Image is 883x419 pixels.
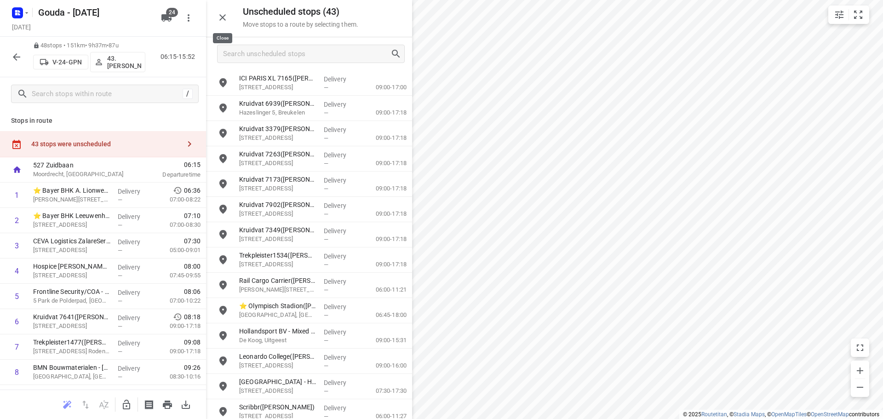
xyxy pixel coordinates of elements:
span: 24 [166,8,178,17]
span: — [118,272,122,279]
p: Delivery [324,327,358,337]
p: Delivery [324,176,358,185]
p: [STREET_ADDRESS] [239,184,316,193]
p: Moordrecht, [GEOGRAPHIC_DATA] [33,170,129,179]
div: 6 [15,317,19,326]
p: 07:00-10:22 [155,296,201,305]
p: Delivery [324,75,358,84]
li: © 2025 , © , © © contributors [683,411,879,418]
span: — [324,160,328,167]
p: 09:00-17:00 [361,83,407,92]
svg: Early [173,186,182,195]
p: 09:00-17:18 [155,347,201,356]
p: Kruidvat 7349(A.S. Watson - Actie Kruidvat) [239,225,316,235]
span: — [118,247,122,254]
p: Amsterdamstraat 75-77, Zoetermeer [239,260,316,269]
span: Print route [158,400,177,408]
p: Talland College - Hoorn(Robert van Heumen) [239,377,316,386]
p: Delivery [324,100,358,109]
button: Map settings [830,6,849,24]
input: Search stops within route [32,87,183,101]
p: 09:00-16:00 [361,361,407,370]
span: 06:15 [140,160,201,169]
div: 43 stops were unscheduled [31,140,180,148]
p: Anthony Lionweg 36, Bergschenhoek [33,195,110,204]
p: 09:00-15:31 [361,336,407,345]
p: Hazeslinger 5, Breukelen [239,108,316,117]
p: 5 Park de Polderpad, Bergschenhoek [33,296,110,305]
span: Reverse route [76,400,95,408]
div: 8 [15,368,19,377]
div: 3 [15,241,19,250]
p: Delivery [324,353,358,362]
p: Rotterdamseweg-Noord, Delft [33,372,110,381]
p: Kruidvat 7263(A.S. Watson - Actie Kruidvat) [239,149,316,159]
p: Delivery [118,187,152,196]
div: 1 [15,191,19,200]
p: Hammarskjoldhof 31, Utrecht [239,235,316,244]
p: Departure time [140,170,201,179]
p: 07:00-08:30 [155,220,201,230]
p: Delivery [324,150,358,160]
span: Sort by time window [95,400,113,408]
span: 07:30 [184,236,201,246]
h5: Unscheduled stops ( 43 ) [243,6,358,17]
p: Delivery [324,277,358,286]
p: Kruidvat 7902(A.S. Watson - Actie Kruidvat) [239,200,316,209]
span: — [324,211,328,218]
span: — [324,287,328,293]
p: 07:00-08:22 [155,195,201,204]
p: CEVA Logistics ZalareServices B.V. - Bleiswijk(Patrick Sloos) [33,236,110,246]
p: Kruidvat 7173(A.S. Watson - Actie Kruidvat) [239,175,316,184]
p: Trekpleister1534(A.S. Watson - Actie Trekpleister) [239,251,316,260]
span: 87u [109,42,118,49]
span: 07:10 [184,211,201,220]
div: grid [206,70,412,418]
span: 09:08 [184,338,201,347]
button: Fit zoom [849,6,867,24]
p: 06:45-18:00 [361,310,407,320]
p: Hospice Lansingerland(Brigitte de Jong) [33,262,110,271]
p: Delivery [324,378,358,387]
div: Search [390,48,404,59]
p: Delivery [324,403,358,413]
span: Reoptimize route [58,400,76,408]
p: 06:00-11:21 [361,285,407,294]
p: Joulz - Delft(Symon Valstar) [33,388,110,397]
p: V-24-GPN [52,58,82,66]
p: 527 Zuidbaan [33,161,129,170]
h5: Project date [8,22,34,32]
span: — [118,196,122,203]
p: De Koog, Uitgeest [239,336,316,345]
button: 24 [157,9,176,27]
span: — [324,261,328,268]
span: — [118,222,122,229]
p: Delivery [118,364,152,373]
div: 5 [15,292,19,301]
div: / [183,89,193,99]
p: Stops in route [11,116,195,126]
p: 09:00-17:18 [361,133,407,143]
p: [STREET_ADDRESS] [239,361,316,370]
p: Frontline Security/COA - Bergschenhoek(Nigel Jegen) [33,287,110,296]
span: — [324,362,328,369]
div: 7 [15,343,19,351]
span: — [324,388,328,395]
p: Baljuwstraat 1, Ridderkerk [239,133,316,143]
p: 07:45-09:55 [155,271,201,280]
span: — [324,312,328,319]
p: 43.[PERSON_NAME] [107,55,141,69]
p: Delivery [324,302,358,311]
span: 08:06 [184,287,201,296]
p: 07:30-17:30 [361,386,407,396]
span: — [324,236,328,243]
span: — [324,337,328,344]
p: ⭐ Bayer BHK Leeuwenhoekweg R&D Kas(Sjaak Scholtes) [33,211,110,220]
a: Routetitan [701,411,727,418]
span: • [107,42,109,49]
p: Delivery [118,288,152,297]
p: Delivery [324,252,358,261]
p: Rail Cargo Carrier(Tim van Schaijk / Peter van Elten) [239,276,316,285]
p: Albert Plesmanweg 61F, Rotterdam [239,285,316,294]
span: 09:40 [184,388,201,397]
